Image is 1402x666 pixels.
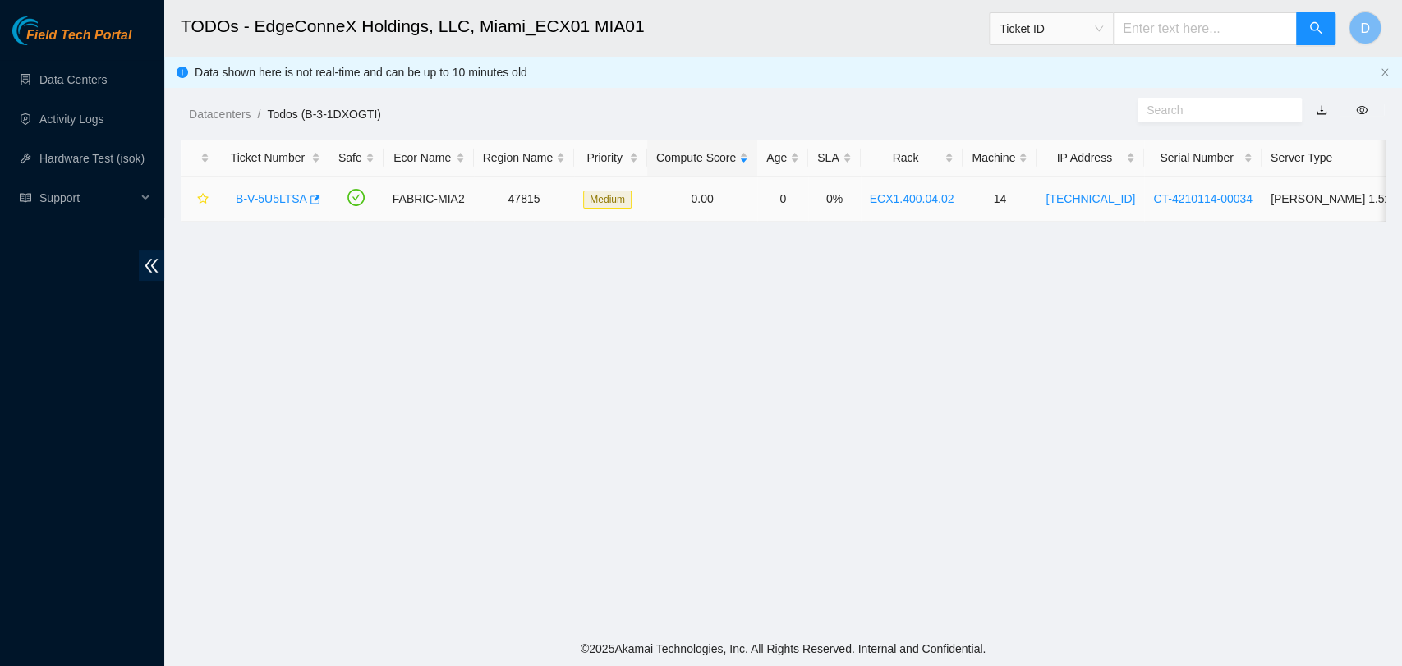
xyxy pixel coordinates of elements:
a: Activity Logs [39,113,104,126]
span: / [257,108,260,121]
span: close [1380,67,1390,77]
span: Support [39,181,136,214]
span: read [20,192,31,204]
span: D [1360,18,1370,39]
a: B-V-5U5LTSA [236,192,307,205]
input: Search [1147,101,1280,119]
td: 47815 [474,177,575,222]
input: Enter text here... [1113,12,1297,45]
span: Medium [583,191,632,209]
span: Field Tech Portal [26,28,131,44]
span: check-circle [347,189,365,206]
td: 0.00 [647,177,757,222]
td: FABRIC-MIA2 [384,177,474,222]
span: eye [1356,104,1368,116]
a: Akamai TechnologiesField Tech Portal [12,30,131,51]
span: star [197,193,209,206]
a: CT-4210114-00034 [1153,192,1253,205]
td: 0% [808,177,860,222]
button: close [1380,67,1390,78]
footer: © 2025 Akamai Technologies, Inc. All Rights Reserved. Internal and Confidential. [164,632,1402,666]
a: Data Centers [39,73,107,86]
td: 0 [757,177,808,222]
a: [TECHNICAL_ID] [1046,192,1135,205]
a: Hardware Test (isok) [39,152,145,165]
span: double-left [139,250,164,281]
a: Datacenters [189,108,251,121]
td: 14 [963,177,1037,222]
button: search [1296,12,1335,45]
span: Ticket ID [1000,16,1103,41]
a: Todos (B-3-1DXOGTI) [267,108,380,121]
a: download [1316,103,1327,117]
a: ECX1.400.04.02 [870,192,954,205]
button: star [190,186,209,212]
span: search [1309,21,1322,37]
button: download [1303,97,1340,123]
img: Akamai Technologies [12,16,83,45]
button: D [1349,11,1381,44]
